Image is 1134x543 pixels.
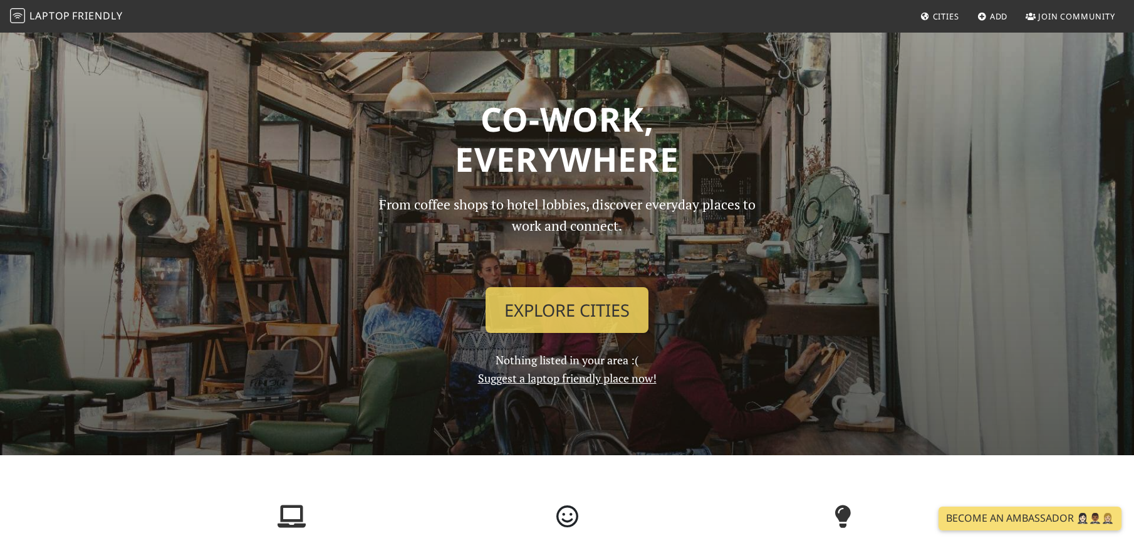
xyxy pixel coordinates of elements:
a: LaptopFriendly LaptopFriendly [10,6,123,28]
a: Suggest a laptop friendly place now! [478,371,657,386]
span: Join Community [1038,11,1115,22]
img: LaptopFriendly [10,8,25,23]
span: Friendly [72,9,122,23]
h1: Co-work, Everywhere [161,99,973,179]
div: Nothing listed in your area :( [360,194,774,387]
span: Laptop [29,9,70,23]
a: Add [972,5,1013,28]
p: From coffee shops to hotel lobbies, discover everyday places to work and connect. [368,194,766,277]
a: Cities [915,5,964,28]
a: Join Community [1021,5,1120,28]
a: Become an Ambassador 🤵🏻‍♀️🤵🏾‍♂️🤵🏼‍♀️ [939,507,1121,530]
span: Cities [933,11,959,22]
span: Add [990,11,1008,22]
a: Explore Cities [486,287,648,334]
